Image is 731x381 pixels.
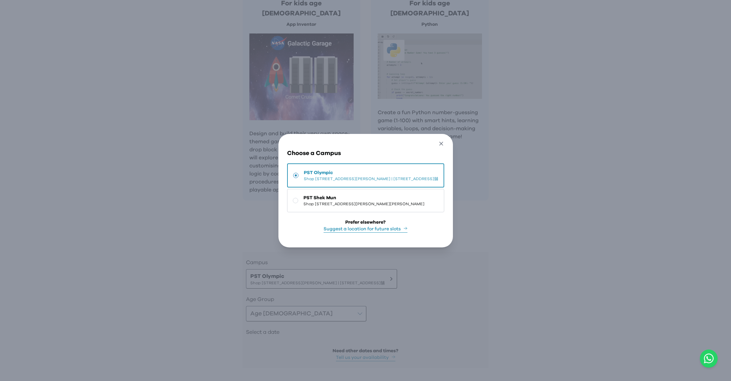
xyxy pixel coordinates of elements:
button: Suggest a location for future slots [324,226,407,233]
h3: Choose a Campus [287,149,444,158]
button: PST OlympicShop [STREET_ADDRESS][PERSON_NAME] | [STREET_ADDRESS]舖 [287,163,444,187]
button: PST Shek MunShop [STREET_ADDRESS][PERSON_NAME][PERSON_NAME] [287,189,444,212]
span: PST Shek Mun [303,195,424,201]
span: Shop [STREET_ADDRESS][PERSON_NAME] | [STREET_ADDRESS]舖 [304,176,438,181]
div: Prefer elsewhere? [345,219,386,226]
span: PST Olympic [304,169,438,176]
span: Shop [STREET_ADDRESS][PERSON_NAME][PERSON_NAME] [303,201,424,207]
